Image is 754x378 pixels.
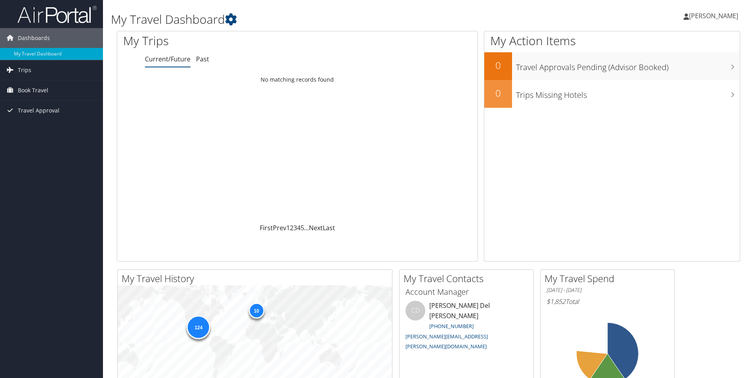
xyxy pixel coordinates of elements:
img: airportal-logo.png [17,5,97,24]
a: Past [196,55,209,63]
a: 0Travel Approvals Pending (Advisor Booked) [484,52,740,80]
h1: My Action Items [484,32,740,49]
a: Prev [273,223,286,232]
span: … [304,223,309,232]
h1: My Travel Dashboard [111,11,534,28]
div: 10 [248,303,264,319]
a: [PHONE_NUMBER] [429,323,474,330]
a: 3 [293,223,297,232]
a: First [260,223,273,232]
a: 4 [297,223,301,232]
a: 2 [290,223,293,232]
h3: Trips Missing Hotels [516,86,740,101]
h2: 0 [484,86,512,100]
h2: 0 [484,59,512,72]
a: Last [323,223,335,232]
a: Next [309,223,323,232]
a: 5 [301,223,304,232]
span: Travel Approval [18,101,59,120]
a: 1 [286,223,290,232]
div: 124 [187,315,210,339]
td: No matching records found [117,73,478,87]
span: $1,852 [546,297,565,306]
span: Book Travel [18,80,48,100]
span: Trips [18,60,31,80]
span: Dashboards [18,28,50,48]
h2: My Travel Spend [545,272,674,285]
span: [PERSON_NAME] [689,11,738,20]
h3: Travel Approvals Pending (Advisor Booked) [516,58,740,73]
a: 0Trips Missing Hotels [484,80,740,108]
a: [PERSON_NAME][EMAIL_ADDRESS][PERSON_NAME][DOMAIN_NAME] [406,333,488,350]
li: [PERSON_NAME] Del [PERSON_NAME] [402,301,531,353]
a: Current/Future [145,55,190,63]
h2: My Travel Contacts [404,272,533,285]
h3: Account Manager [406,286,527,298]
h1: My Trips [123,32,322,49]
h6: [DATE] - [DATE] [546,286,668,294]
h6: Total [546,297,668,306]
div: CD [406,301,425,321]
h2: My Travel History [122,272,392,285]
a: [PERSON_NAME] [684,4,746,28]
